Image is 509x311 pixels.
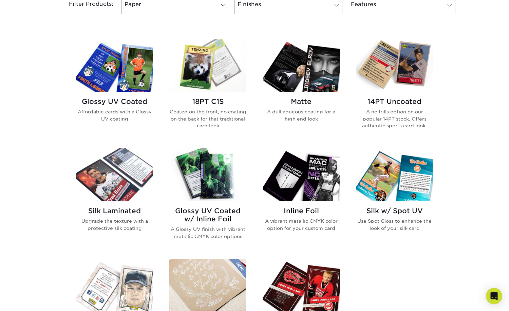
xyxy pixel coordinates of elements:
[76,148,153,251] a: Silk Laminated Trading Cards Silk Laminated Upgrade the texture with a protective silk coating
[263,97,340,106] h2: Matte
[169,148,246,201] img: Glossy UV Coated w/ Inline Foil Trading Cards
[263,39,340,92] img: Matte Trading Cards
[169,148,246,251] a: Glossy UV Coated w/ Inline Foil Trading Cards Glossy UV Coated w/ Inline Foil A Glossy UV finish ...
[76,148,153,201] img: Silk Laminated Trading Cards
[356,39,433,140] a: 14PT Uncoated Trading Cards 14PT Uncoated A no frills option on our popular 14PT stock. Offers au...
[169,97,246,106] h2: 18PT C1S
[169,207,246,223] h2: Glossy UV Coated w/ Inline Foil
[486,288,502,304] div: Open Intercom Messenger
[356,97,433,106] h2: 14PT Uncoated
[169,108,246,129] p: Coated on the front, no coating on the back for that traditional card look
[76,108,153,122] p: Affordable cards with a Glossy UV coating
[356,39,433,92] img: 14PT Uncoated Trading Cards
[263,207,340,215] h2: Inline Foil
[356,218,433,232] p: Use Spot Gloss to enhance the look of your silk card
[263,148,340,251] a: Inline Foil Trading Cards Inline Foil A vibrant metallic CMYK color option for your custom card
[169,39,246,92] img: 18PT C1S Trading Cards
[76,39,153,140] a: Glossy UV Coated Trading Cards Glossy UV Coated Affordable cards with a Glossy UV coating
[356,148,433,251] a: Silk w/ Spot UV Trading Cards Silk w/ Spot UV Use Spot Gloss to enhance the look of your silk card
[76,218,153,232] p: Upgrade the texture with a protective silk coating
[169,39,246,140] a: 18PT C1S Trading Cards 18PT C1S Coated on the front, no coating on the back for that traditional ...
[356,108,433,129] p: A no frills option on our popular 14PT stock. Offers authentic sports card look.
[169,226,246,240] p: A Glossy UV finish with vibrant metallic CMYK color options
[263,108,340,122] p: A dull aqueous coating for a high end look
[356,207,433,215] h2: Silk w/ Spot UV
[229,259,246,279] img: New Product
[76,39,153,92] img: Glossy UV Coated Trading Cards
[263,148,340,201] img: Inline Foil Trading Cards
[263,39,340,140] a: Matte Trading Cards Matte A dull aqueous coating for a high end look
[76,207,153,215] h2: Silk Laminated
[76,97,153,106] h2: Glossy UV Coated
[263,218,340,232] p: A vibrant metallic CMYK color option for your custom card
[356,148,433,201] img: Silk w/ Spot UV Trading Cards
